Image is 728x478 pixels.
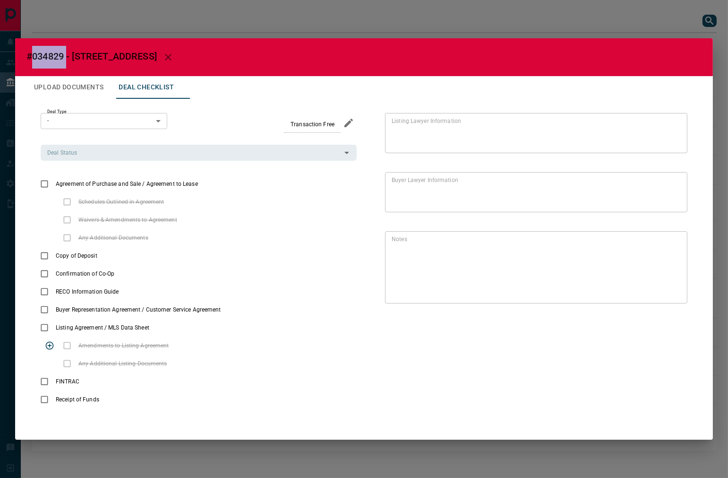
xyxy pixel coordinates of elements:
[47,109,67,115] label: Deal Type
[76,198,167,206] span: Schedules Outlined in Agreement
[392,235,677,299] textarea: text field
[41,337,59,355] span: Toggle Applicable
[392,117,677,149] textarea: text field
[341,115,357,131] button: edit
[53,252,100,260] span: Copy of Deposit
[41,113,167,129] div: -
[340,146,353,159] button: Open
[76,234,151,242] span: Any Additional Documents
[53,287,121,296] span: RECO Information Guide
[76,341,171,350] span: Amendments to Listing Agreement
[53,377,82,386] span: FINTRAC
[392,176,677,208] textarea: text field
[26,76,111,99] button: Upload Documents
[53,269,117,278] span: Confirmation of Co-Op
[111,76,181,99] button: Deal Checklist
[76,359,170,368] span: Any Additional Listing Documents
[53,323,152,332] span: Listing Agreement / MLS Data Sheet
[53,180,200,188] span: Agreement of Purchase and Sale / Agreement to Lease
[53,305,223,314] span: Buyer Representation Agreement / Customer Service Agreement
[26,51,157,62] span: #034829 - [STREET_ADDRESS]
[76,216,180,224] span: Waivers & Amendments to Agreement
[53,395,102,404] span: Receipt of Funds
